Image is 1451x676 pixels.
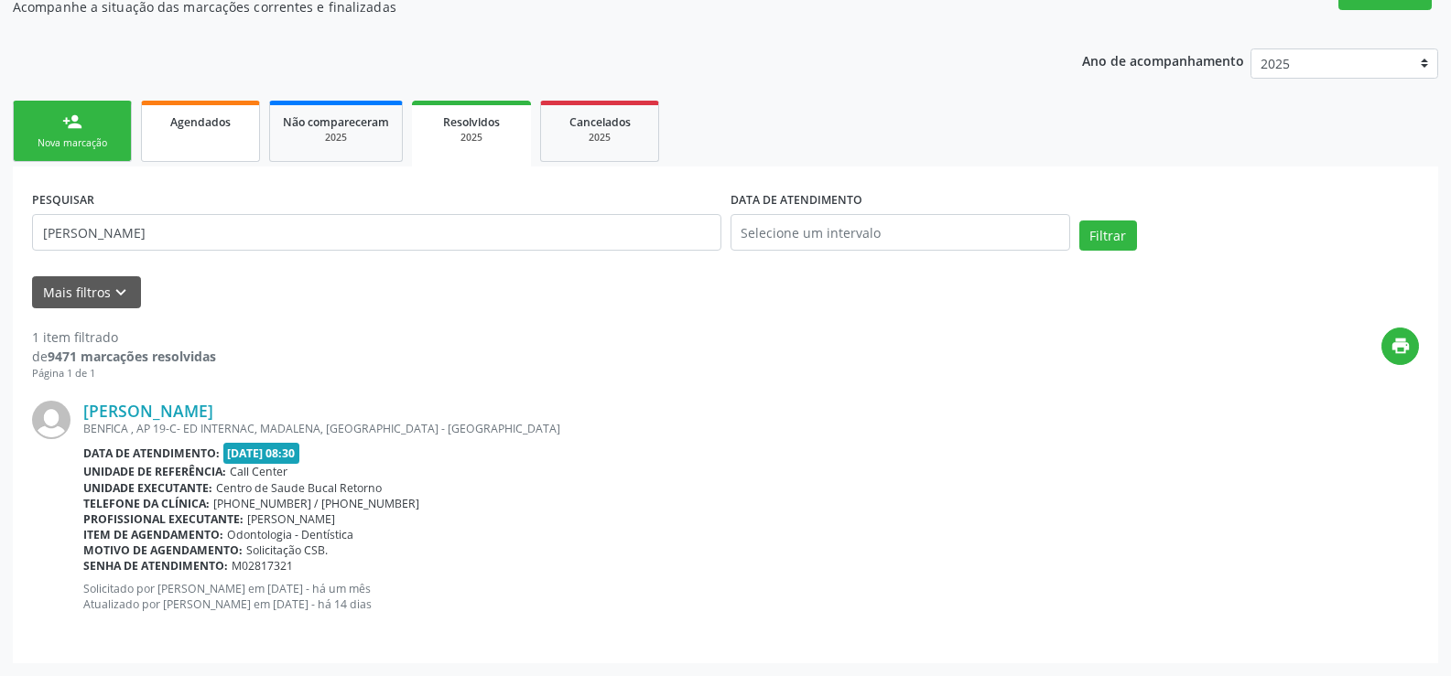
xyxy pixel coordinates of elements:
input: Nome, código do beneficiário ou CPF [32,214,721,251]
span: Solicitação CSB. [246,542,328,558]
div: Nova marcação [27,136,118,150]
i: print [1391,336,1411,356]
label: DATA DE ATENDIMENTO [731,186,862,214]
span: Odontologia - Dentística [227,527,353,542]
span: [PERSON_NAME] [247,511,335,527]
div: person_add [62,112,82,132]
span: [PHONE_NUMBER] / [PHONE_NUMBER] [213,496,419,511]
b: Motivo de agendamento: [83,542,243,558]
span: Cancelados [569,114,631,130]
div: 2025 [425,131,518,145]
button: print [1381,327,1419,365]
b: Unidade de referência: [83,464,226,479]
span: Resolvidos [443,114,500,130]
a: [PERSON_NAME] [83,401,213,421]
div: 1 item filtrado [32,327,216,347]
span: [DATE] 08:30 [223,443,300,464]
b: Telefone da clínica: [83,496,210,511]
span: Agendados [170,114,231,130]
button: Filtrar [1079,220,1137,252]
div: BENFICA , AP 19-C- ED INTERNAC, MADALENA, [GEOGRAPHIC_DATA] - [GEOGRAPHIC_DATA] [83,421,1419,436]
img: img [32,401,70,439]
span: Call Center [230,464,287,479]
b: Unidade executante: [83,480,212,496]
p: Ano de acompanhamento [1082,48,1244,71]
b: Item de agendamento: [83,527,223,542]
b: Profissional executante: [83,511,244,527]
span: M02817321 [232,558,293,574]
label: PESQUISAR [32,186,94,214]
div: Página 1 de 1 [32,366,216,381]
div: 2025 [283,131,389,145]
i: keyboard_arrow_down [111,283,131,303]
b: Senha de atendimento: [83,558,228,574]
button: Mais filtroskeyboard_arrow_down [32,276,141,308]
b: Data de atendimento: [83,445,220,461]
span: Centro de Saude Bucal Retorno [216,480,382,496]
input: Selecione um intervalo [731,214,1070,251]
strong: 9471 marcações resolvidas [48,348,216,365]
p: Solicitado por [PERSON_NAME] em [DATE] - há um mês Atualizado por [PERSON_NAME] em [DATE] - há 14... [83,581,1419,612]
div: 2025 [554,131,645,145]
div: de [32,347,216,366]
span: Não compareceram [283,114,389,130]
